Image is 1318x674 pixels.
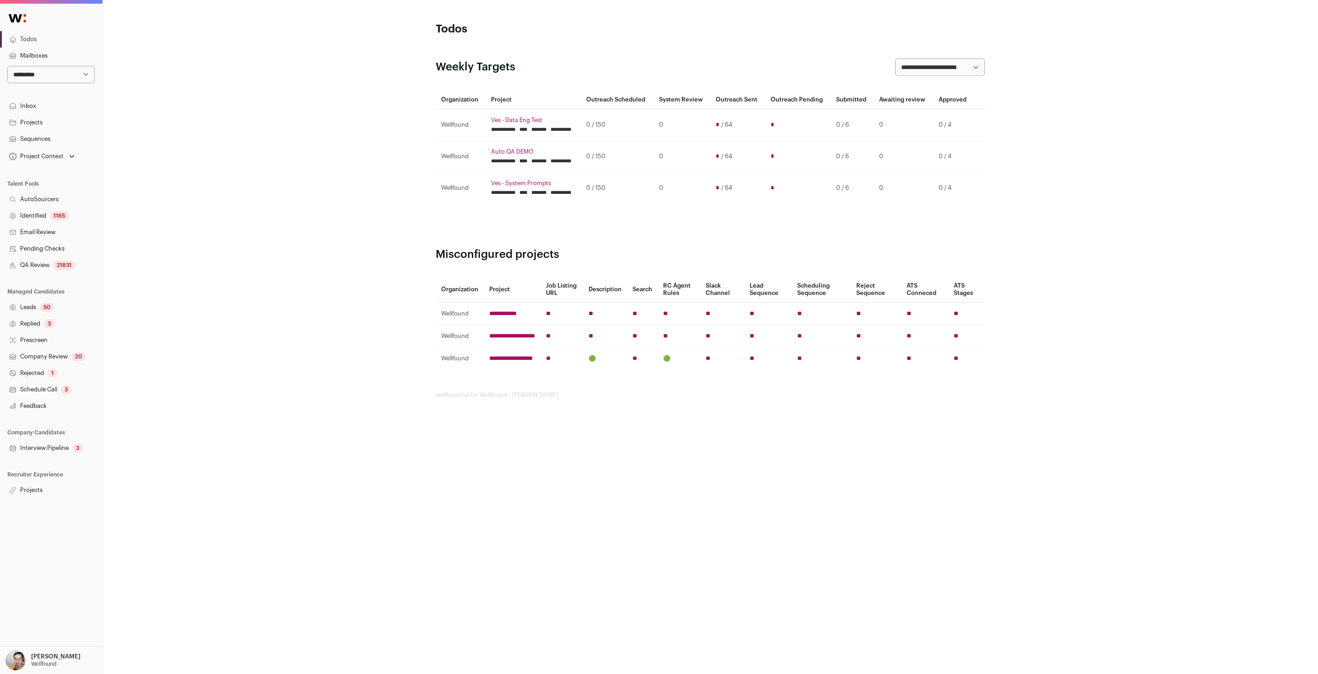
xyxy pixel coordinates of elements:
[436,247,985,262] h2: Misconfigured projects
[436,277,484,303] th: Organization
[5,650,26,670] img: 144000-medium_jpg
[654,109,711,141] td: 0
[540,277,583,303] th: Job Listing URL
[436,348,484,370] td: Wellfound
[436,141,486,172] td: Wellfound
[436,22,619,37] h1: Todos
[710,91,765,109] th: Outreach Sent
[583,277,627,303] th: Description
[581,91,654,109] th: Outreach Scheduled
[484,277,540,303] th: Project
[44,319,54,328] div: 3
[491,117,575,124] a: Ves - Data Eng Test
[654,172,711,204] td: 0
[61,385,71,394] div: 3
[436,325,484,348] td: Wellfound
[831,172,874,204] td: 0 / 6
[581,141,654,172] td: 0 / 150
[4,650,82,670] button: Open dropdown
[792,277,851,303] th: Scheduling Sequence
[874,141,933,172] td: 0
[700,277,744,303] th: Slack Channel
[53,261,75,270] div: 21831
[658,348,700,370] td: 🟢
[721,121,732,128] span: / 64
[436,60,515,75] h2: Weekly Targets
[933,109,973,141] td: 0 / 4
[4,9,31,27] img: Wellfound
[874,172,933,204] td: 0
[744,277,792,303] th: Lead Sequence
[436,172,486,204] td: Wellfound
[721,184,732,192] span: / 64
[31,653,81,660] p: [PERSON_NAME]
[491,148,575,155] a: Auto QA DEMO
[486,91,581,109] th: Project
[40,303,54,312] div: 50
[654,141,711,172] td: 0
[48,369,57,378] div: 1
[831,109,874,141] td: 0 / 6
[721,153,732,160] span: / 64
[71,352,86,361] div: 20
[436,109,486,141] td: Wellfound
[583,348,627,370] td: 🟢
[436,303,484,325] td: Wellfound
[901,277,948,303] th: ATS Conneced
[851,277,901,303] th: Reject Sequence
[765,91,831,109] th: Outreach Pending
[72,444,83,453] div: 3
[627,277,658,303] th: Search
[948,277,985,303] th: ATS Stages
[581,109,654,141] td: 0 / 150
[831,141,874,172] td: 0 / 6
[7,153,64,160] div: Project Context
[874,91,933,109] th: Awaiting review
[874,109,933,141] td: 0
[436,91,486,109] th: Organization
[50,211,69,220] div: 1185
[933,172,973,204] td: 0 / 4
[933,91,973,109] th: Approved
[581,172,654,204] td: 0 / 150
[7,150,76,163] button: Open dropdown
[658,277,700,303] th: RC Agent Rules
[436,391,985,399] footer: wellfound:ai for Wellfound - [PERSON_NAME]
[654,91,711,109] th: System Review
[831,91,874,109] th: Submitted
[933,141,973,172] td: 0 / 4
[31,660,57,668] p: Wellfound
[491,180,575,187] a: Ves - System Prompts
